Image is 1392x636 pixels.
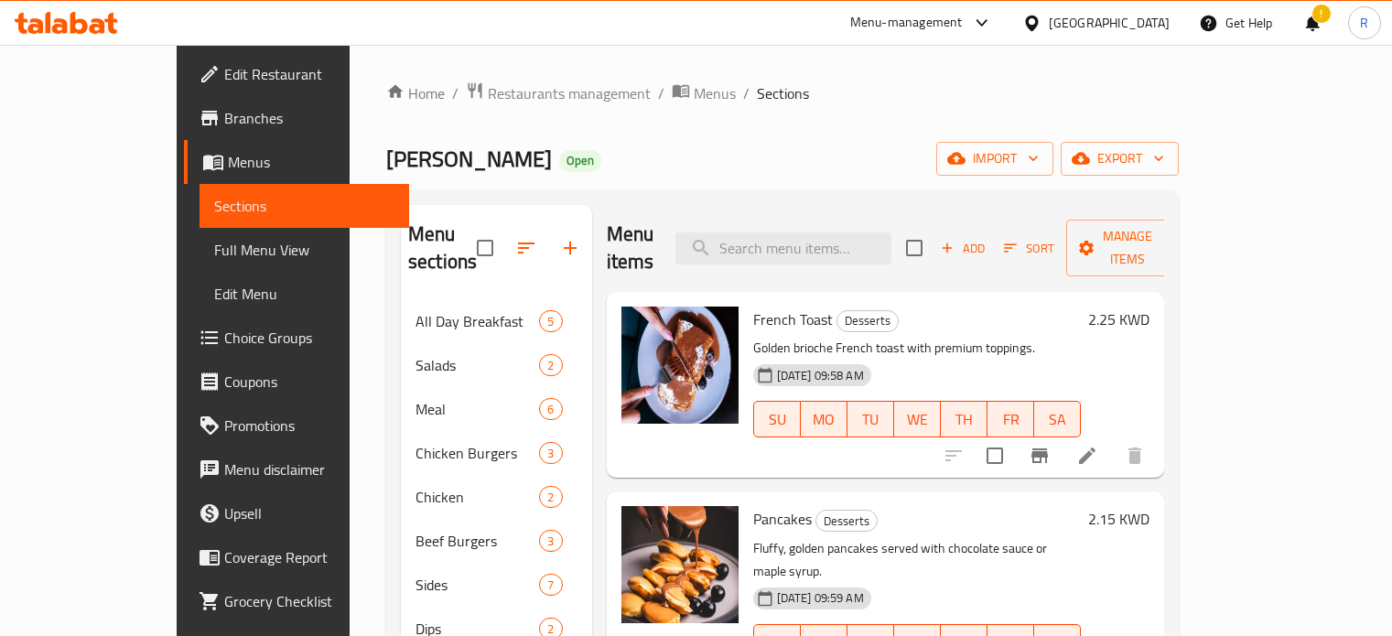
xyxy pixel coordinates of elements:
span: Open [559,153,601,168]
a: Choice Groups [184,316,409,360]
span: R [1360,13,1368,33]
span: Coverage Report [224,546,394,568]
div: Beef Burgers [415,530,539,552]
div: items [539,310,562,332]
span: Add item [933,234,992,263]
p: Golden brioche French toast with premium toppings. [753,337,1082,360]
span: MO [808,406,840,433]
span: TU [855,406,887,433]
a: Restaurants management [466,81,651,105]
li: / [658,82,664,104]
span: Meal [415,398,539,420]
span: 2 [540,489,561,506]
button: SA [1034,401,1081,437]
a: Menus [184,140,409,184]
span: Edit Menu [214,283,394,305]
span: [PERSON_NAME] [386,138,552,179]
a: Edit Restaurant [184,52,409,96]
div: All Day Breakfast [415,310,539,332]
span: Desserts [837,310,898,331]
h2: Menu sections [408,221,477,275]
span: [DATE] 09:59 AM [770,589,871,607]
a: Edit menu item [1076,445,1098,467]
button: Sort [999,234,1059,263]
a: Grocery Checklist [184,579,409,623]
div: Desserts [815,510,878,532]
span: Sort [1004,238,1054,259]
a: Menu disclaimer [184,447,409,491]
li: / [743,82,750,104]
a: Coupons [184,360,409,404]
div: Sides [415,574,539,596]
span: 6 [540,401,561,418]
span: 3 [540,445,561,462]
div: items [539,354,562,376]
span: Manage items [1081,225,1174,271]
button: Branch-specific-item [1018,434,1062,478]
div: Chicken Burgers3 [401,431,592,475]
div: items [539,442,562,464]
span: Coupons [224,371,394,393]
div: items [539,530,562,552]
div: Salads2 [401,343,592,387]
span: Select section [895,229,933,267]
span: FR [995,406,1027,433]
span: Chicken Burgers [415,442,539,464]
h6: 2.15 KWD [1088,506,1149,532]
button: MO [801,401,847,437]
div: Open [559,150,601,172]
p: Fluffy, golden pancakes served with chocolate sauce or maple syrup. [753,537,1082,583]
span: Menus [228,151,394,173]
input: search [675,232,891,264]
span: Sections [214,195,394,217]
a: Edit Menu [200,272,409,316]
div: Meal6 [401,387,592,431]
span: TH [948,406,980,433]
div: Desserts [836,310,899,332]
a: Full Menu View [200,228,409,272]
a: Promotions [184,404,409,447]
span: 3 [540,533,561,550]
span: [DATE] 09:58 AM [770,367,871,384]
span: Edit Restaurant [224,63,394,85]
a: Menus [672,81,736,105]
img: French Toast [621,307,739,424]
span: SA [1041,406,1074,433]
button: Manage items [1066,220,1189,276]
span: Chicken [415,486,539,508]
a: Branches [184,96,409,140]
div: Sides7 [401,563,592,607]
div: items [539,398,562,420]
button: delete [1113,434,1157,478]
span: Full Menu View [214,239,394,261]
span: Pancakes [753,505,812,533]
button: TU [847,401,894,437]
span: Select to update [976,437,1014,475]
a: Home [386,82,445,104]
div: [GEOGRAPHIC_DATA] [1049,13,1170,33]
div: items [539,486,562,508]
span: import [951,147,1039,170]
span: Sections [757,82,809,104]
span: Salads [415,354,539,376]
a: Upsell [184,491,409,535]
span: Menus [694,82,736,104]
span: Branches [224,107,394,129]
span: Select all sections [466,229,504,267]
button: WE [894,401,941,437]
button: import [936,142,1053,176]
span: French Toast [753,306,833,333]
button: Add section [548,226,592,270]
h6: 2.25 KWD [1088,307,1149,332]
button: export [1061,142,1179,176]
span: Grocery Checklist [224,590,394,612]
span: 5 [540,313,561,330]
span: Add [938,238,987,259]
span: Restaurants management [488,82,651,104]
h2: Menu items [607,221,654,275]
span: Upsell [224,502,394,524]
span: 2 [540,357,561,374]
